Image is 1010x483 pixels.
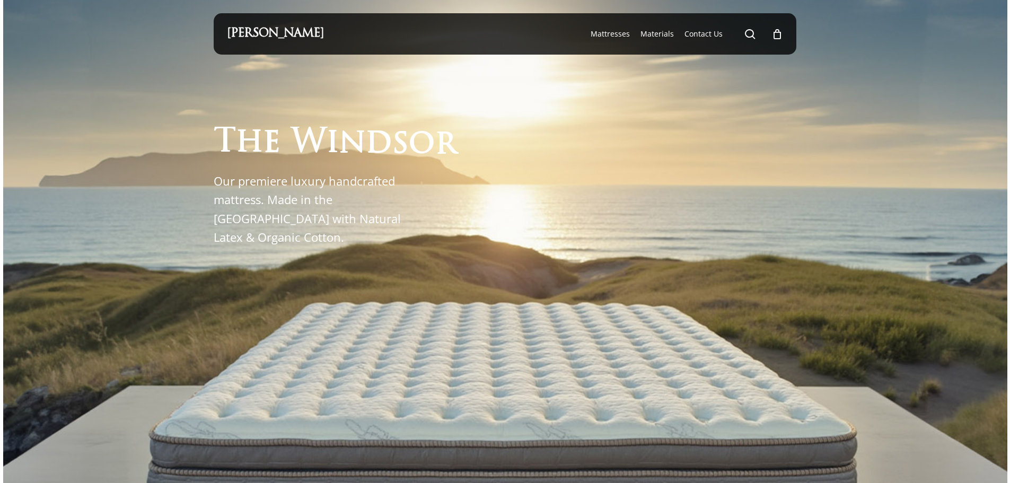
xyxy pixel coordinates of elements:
span: s [392,128,409,161]
span: h [236,127,263,160]
a: Mattresses [591,29,630,39]
h1: The Windsor [214,127,457,159]
span: T [214,127,236,159]
p: Our premiere luxury handcrafted mattress. Made in the [GEOGRAPHIC_DATA] with Natural Latex & Orga... [214,172,412,247]
nav: Main Menu [585,13,783,55]
a: [PERSON_NAME] [227,28,324,40]
span: d [366,128,392,160]
span: e [263,127,280,160]
span: W [291,127,327,160]
a: Cart [771,28,783,40]
a: Materials [640,29,674,39]
a: Contact Us [684,29,723,39]
span: r [435,129,457,161]
span: n [339,128,366,160]
span: i [327,127,339,160]
span: o [409,129,435,161]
